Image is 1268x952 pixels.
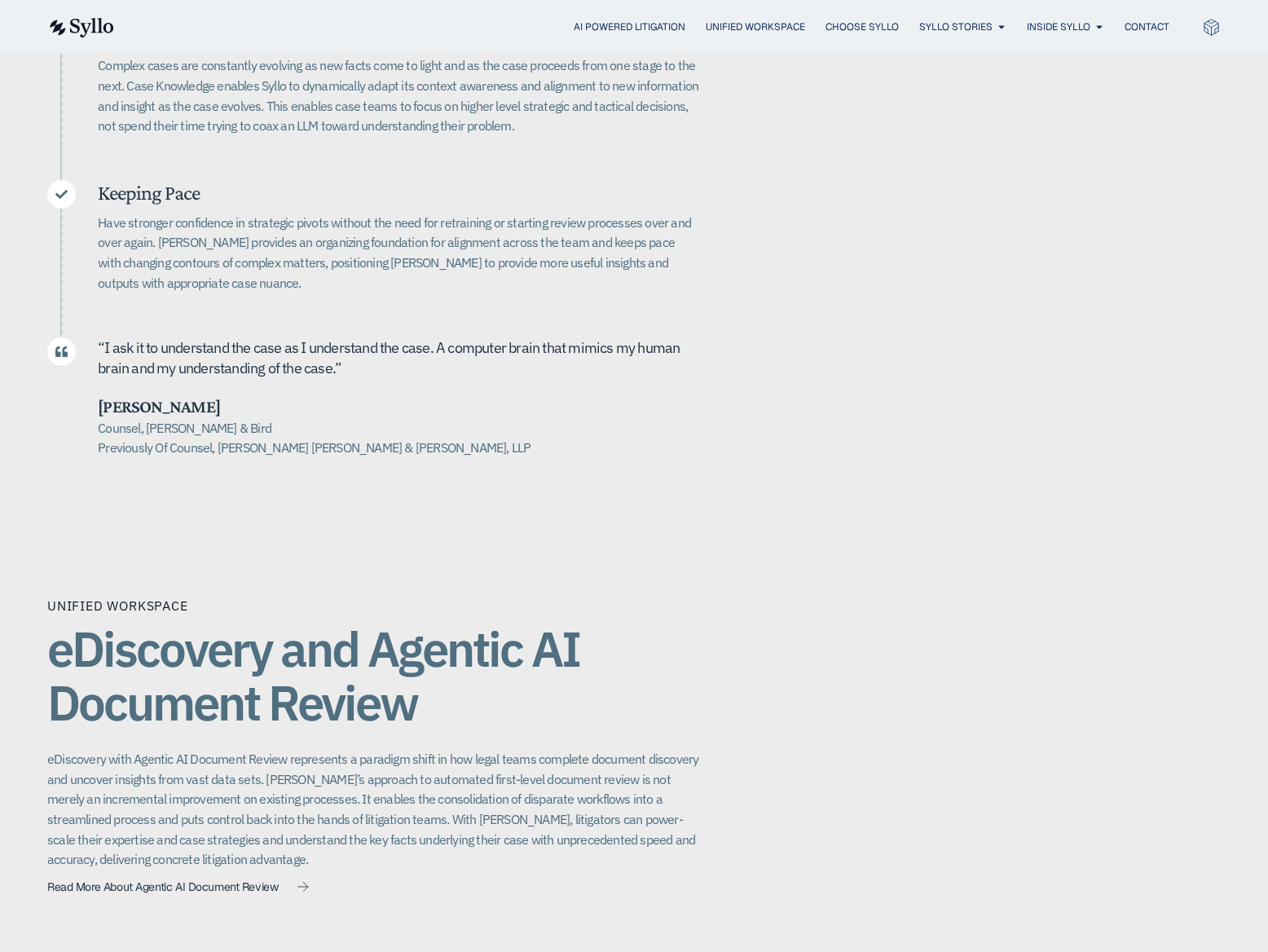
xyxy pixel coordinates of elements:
[47,596,188,615] div: Unified Workspace
[104,338,168,357] span: I ask it to u
[826,20,899,34] a: Choose Syllo
[98,55,699,136] p: Complex cases are constantly evolving as new facts come to light and as the case proceeds from on...
[98,418,699,458] h5: Counsel, [PERSON_NAME] & Bird Previously Of Counsel, [PERSON_NAME] [PERSON_NAME] & [PERSON_NAME],...
[919,20,993,34] a: Syllo Stories
[1125,20,1169,34] a: Contact
[47,881,278,892] span: Read More About Agentic AI Document Review
[98,213,699,293] p: Have stronger confidence in strategic pivots without the need for retraining or starting review p...
[332,359,341,377] span: .”
[98,396,699,417] h5: [PERSON_NAME]
[574,20,685,34] a: AI Powered Litigation
[98,338,680,377] span: nderstand the case as I understand the case. A computer brain that mimics my human brain and my u...
[1027,20,1090,34] a: Inside Syllo
[147,20,1169,35] div: Menu Toggle
[47,881,309,893] a: Read More About Agentic AI Document Review
[47,18,114,37] img: syllo
[98,338,104,357] span: “
[47,749,699,870] p: eDiscovery with Agentic AI Document Review represents a paradigm shift in how legal teams complet...
[98,180,699,205] h5: Keeping Pace
[47,622,699,729] h1: eDiscovery and Agentic AI Document Review
[147,20,1169,35] nav: Menu
[706,20,805,34] a: Unified Workspace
